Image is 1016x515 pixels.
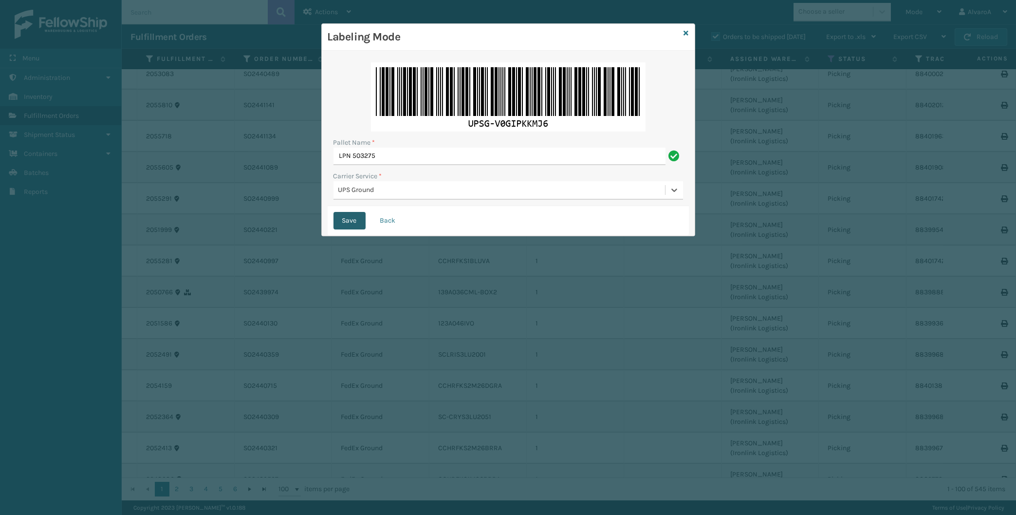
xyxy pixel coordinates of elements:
[371,62,646,132] img: wAAAABJRU5ErkJggg==
[328,30,680,44] h3: Labeling Mode
[338,185,666,195] div: UPS Ground
[333,137,375,148] label: Pallet Name
[371,212,405,229] button: Back
[333,171,382,181] label: Carrier Service
[333,212,366,229] button: Save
